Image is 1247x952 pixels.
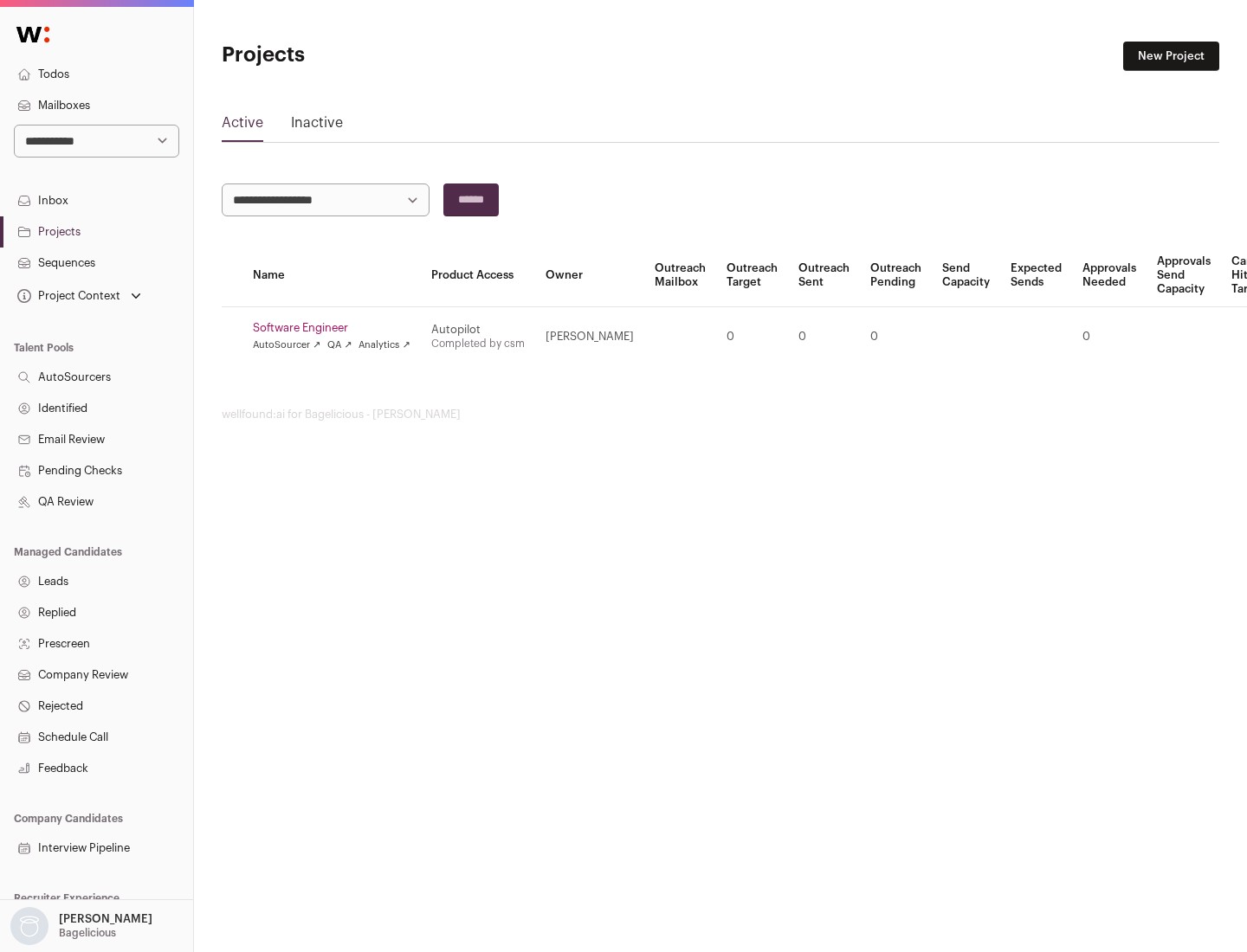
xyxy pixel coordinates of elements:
[253,338,320,352] a: AutoSourcer ↗
[1072,307,1147,367] td: 0
[222,42,554,69] h1: Projects
[14,284,145,308] button: Open dropdown
[431,323,525,337] div: Autopilot
[7,17,59,52] img: Wellfound
[10,907,48,945] img: nopic.png
[644,244,716,307] th: Outreach Mailbox
[860,307,932,367] td: 0
[431,338,525,349] a: Completed by csm
[359,338,410,352] a: Analytics ↗
[716,307,788,367] td: 0
[327,338,352,352] a: QA ↗
[1000,244,1072,307] th: Expected Sends
[932,244,1000,307] th: Send Capacity
[1123,42,1219,71] a: New Project
[291,113,343,140] a: Inactive
[222,408,1219,421] footer: wellfound:ai for Bagelicious - [PERSON_NAME]
[7,907,156,945] button: Open dropdown
[59,912,152,926] p: [PERSON_NAME]
[222,113,263,140] a: Active
[788,244,860,307] th: Outreach Sent
[535,244,644,307] th: Owner
[788,307,860,367] td: 0
[421,244,535,307] th: Product Access
[14,289,120,303] div: Project Context
[860,244,932,307] th: Outreach Pending
[1147,244,1221,307] th: Approvals Send Capacity
[242,244,421,307] th: Name
[535,307,644,367] td: [PERSON_NAME]
[716,244,788,307] th: Outreach Target
[253,321,410,335] a: Software Engineer
[1072,244,1147,307] th: Approvals Needed
[59,926,116,940] p: Bagelicious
